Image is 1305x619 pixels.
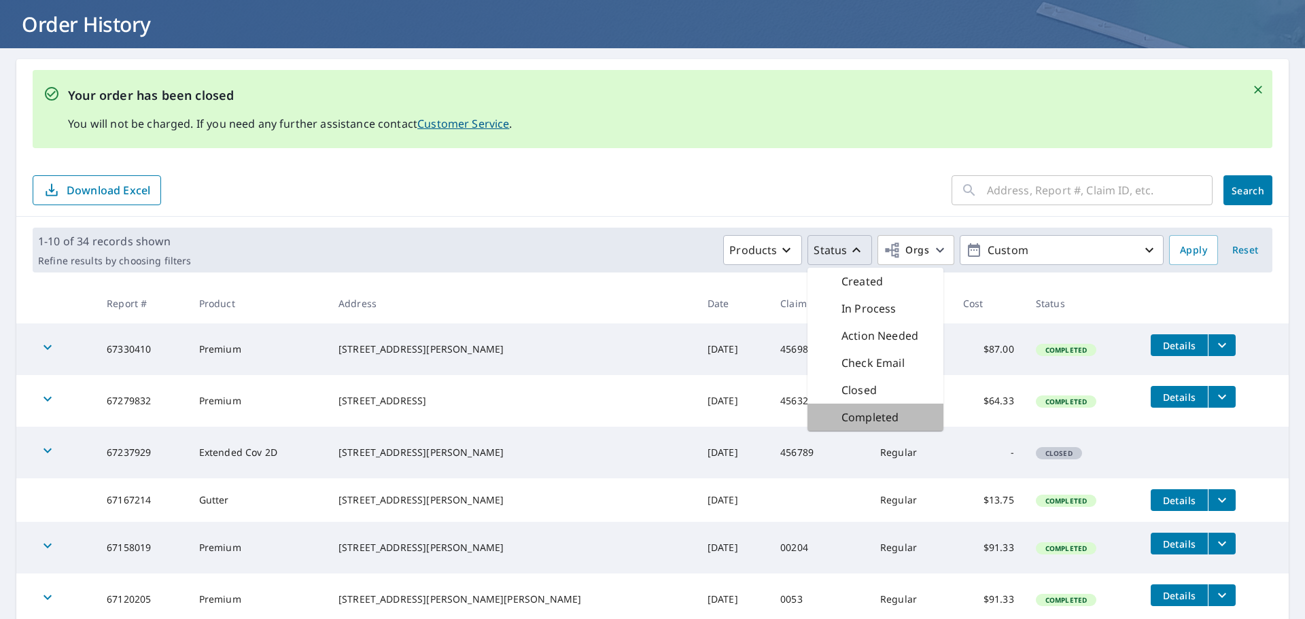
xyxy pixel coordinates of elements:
button: Apply [1169,235,1218,265]
p: Action Needed [841,328,918,344]
p: 1-10 of 34 records shown [38,233,191,249]
td: 67158019 [96,522,188,573]
span: Completed [1037,544,1095,553]
p: Download Excel [67,183,150,198]
div: Check Email [807,349,943,376]
td: $64.33 [952,375,1025,427]
div: [STREET_ADDRESS] [338,394,686,408]
td: [DATE] [697,427,769,478]
span: Apply [1180,242,1207,259]
th: Address [328,283,697,323]
td: 67279832 [96,375,188,427]
span: Completed [1037,345,1095,355]
p: Completed [841,409,899,425]
button: Custom [960,235,1164,265]
td: $87.00 [952,323,1025,375]
td: Premium [188,375,328,427]
button: filesDropdownBtn-67330410 [1208,334,1236,356]
p: In Process [841,300,897,317]
p: You will not be charged. If you need any further assistance contact . [68,116,512,132]
th: Product [188,283,328,323]
button: Reset [1223,235,1267,265]
th: Cost [952,283,1025,323]
div: Action Needed [807,322,943,349]
td: [DATE] [697,323,769,375]
td: 456321 [769,375,869,427]
input: Address, Report #, Claim ID, etc. [987,171,1213,209]
span: Reset [1229,242,1261,259]
td: Premium [188,522,328,573]
td: 67167214 [96,478,188,522]
td: 456987 [769,323,869,375]
th: Claim ID [769,283,869,323]
span: Details [1159,537,1200,550]
td: - [952,427,1025,478]
button: filesDropdownBtn-67120205 [1208,584,1236,606]
td: Regular [869,427,952,478]
td: [DATE] [697,522,769,573]
p: Your order has been closed [68,86,512,105]
td: Gutter [188,478,328,522]
th: Status [1025,283,1140,323]
span: Details [1159,589,1200,602]
th: Date [697,283,769,323]
p: Status [814,242,847,258]
td: [DATE] [697,375,769,427]
p: Created [841,273,883,289]
div: [STREET_ADDRESS][PERSON_NAME] [338,541,686,554]
span: Completed [1037,595,1095,605]
div: Closed [807,376,943,404]
td: [DATE] [697,478,769,522]
button: Download Excel [33,175,161,205]
td: Regular [869,478,952,522]
div: [STREET_ADDRESS][PERSON_NAME][PERSON_NAME] [338,593,686,606]
p: Custom [982,238,1141,262]
button: Products [723,235,802,265]
button: Orgs [877,235,954,265]
td: 67237929 [96,427,188,478]
p: Closed [841,382,877,398]
span: Details [1159,494,1200,507]
button: filesDropdownBtn-67279832 [1208,386,1236,408]
span: Details [1159,339,1200,352]
td: Regular [869,522,952,573]
span: Orgs [884,242,929,259]
td: Extended Cov 2D [188,427,328,478]
span: Closed [1037,448,1081,458]
td: $13.75 [952,478,1025,522]
span: Search [1234,184,1261,197]
div: [STREET_ADDRESS][PERSON_NAME] [338,342,686,356]
td: Premium [188,323,328,375]
button: Close [1249,81,1267,99]
div: Completed [807,404,943,431]
span: Completed [1037,397,1095,406]
button: detailsBtn-67330410 [1151,334,1208,356]
p: Products [729,242,777,258]
span: Completed [1037,496,1095,506]
div: [STREET_ADDRESS][PERSON_NAME] [338,446,686,459]
button: filesDropdownBtn-67158019 [1208,533,1236,554]
td: $91.33 [952,522,1025,573]
button: detailsBtn-67167214 [1151,489,1208,511]
p: Check Email [841,355,905,371]
button: detailsBtn-67158019 [1151,533,1208,554]
div: [STREET_ADDRESS][PERSON_NAME] [338,493,686,507]
div: In Process [807,295,943,322]
td: 67330410 [96,323,188,375]
button: Search [1223,175,1272,205]
td: 00204 [769,522,869,573]
div: Created [807,268,943,295]
td: 456789 [769,427,869,478]
button: detailsBtn-67120205 [1151,584,1208,606]
a: Customer Service [417,116,509,131]
button: detailsBtn-67279832 [1151,386,1208,408]
span: Details [1159,391,1200,404]
p: Refine results by choosing filters [38,255,191,267]
h1: Order History [16,10,1289,38]
button: Status [807,235,872,265]
button: filesDropdownBtn-67167214 [1208,489,1236,511]
th: Report # [96,283,188,323]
